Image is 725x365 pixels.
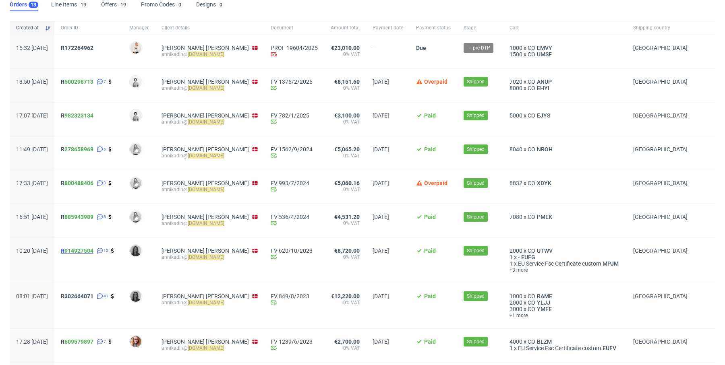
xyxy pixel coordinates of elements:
[467,146,485,153] span: Shipped
[373,180,389,186] span: [DATE]
[510,254,513,260] span: 1
[334,214,360,220] span: €4,531.20
[95,146,106,153] a: 5
[535,214,554,220] span: PMEK
[510,78,522,85] span: 7020
[271,112,318,119] a: FV 782/1/2025
[510,267,620,273] a: +3 more
[130,211,141,223] img: Dominika Herszel
[633,293,688,299] span: [GEOGRAPHIC_DATA]
[535,299,552,306] a: YLJJ
[130,291,141,302] img: Mª Alicia Marín Pino
[162,153,258,159] div: annikadlh@
[104,247,108,254] span: 15
[633,214,688,220] span: [GEOGRAPHIC_DATA]
[188,254,224,260] mark: [DOMAIN_NAME]
[528,78,535,85] span: CO
[528,180,535,186] span: CO
[373,78,389,85] span: [DATE]
[510,45,620,51] div: x
[162,25,258,31] span: Client details
[16,78,48,85] span: 13:50 [DATE]
[373,45,403,59] span: -
[162,293,249,299] a: [PERSON_NAME] [PERSON_NAME]
[510,312,620,319] span: +1 more
[373,112,389,119] span: [DATE]
[64,214,93,220] a: 885943989
[61,146,95,153] a: R278658969
[510,306,522,312] span: 3000
[601,260,620,267] a: MPJM
[510,306,620,312] div: x
[633,25,688,31] span: Shipping country
[510,214,522,220] span: 7080
[162,85,258,91] div: annikadlh@
[188,300,224,305] mark: [DOMAIN_NAME]
[162,78,249,85] a: [PERSON_NAME] [PERSON_NAME]
[130,245,141,256] img: Mª Alicia Marín Pino
[535,85,551,91] a: EHYI
[518,345,601,351] span: EU Service Fsc Certificate custom
[271,45,318,51] a: PROF 19604/2025
[16,112,48,119] span: 17:07 [DATE]
[510,345,620,351] div: x
[95,247,108,254] a: 15
[528,293,535,299] span: CO
[334,180,360,186] span: €5,060.16
[162,338,249,345] a: [PERSON_NAME] [PERSON_NAME]
[424,247,436,254] span: Paid
[510,51,620,58] div: x
[331,119,360,125] span: 0% VAT
[535,338,553,345] a: BLZM
[61,45,95,51] a: R172264962
[61,112,93,119] span: R
[188,345,224,351] mark: [DOMAIN_NAME]
[271,214,318,220] a: FV 536/4/2024
[331,254,360,260] span: 0% VAT
[64,78,93,85] a: 500298713
[61,180,93,186] span: R
[16,338,48,345] span: 17:28 [DATE]
[61,214,95,220] a: R885943989
[528,45,535,51] span: CO
[467,44,490,52] span: → pre-DTP
[467,179,485,187] span: Shipped
[162,247,249,254] a: [PERSON_NAME] [PERSON_NAME]
[162,180,249,186] a: [PERSON_NAME] [PERSON_NAME]
[31,2,36,8] div: 13
[424,180,447,186] span: Overpaid
[130,42,141,54] img: Mari Fok
[510,146,522,153] span: 8040
[162,119,258,125] div: annikadlh@
[104,214,106,220] span: 8
[95,78,106,85] a: 7
[528,214,535,220] span: CO
[162,345,258,351] div: annikadlh@
[424,112,436,119] span: Paid
[188,52,224,57] mark: [DOMAIN_NAME]
[61,25,116,31] span: Order ID
[535,247,554,254] a: UTWV
[64,112,93,119] a: 982323134
[130,144,141,155] img: Dominika Herszel
[331,299,360,306] span: 0% VAT
[130,76,141,87] img: Dudek Mariola
[520,254,537,260] a: EUFG
[633,112,688,119] span: [GEOGRAPHIC_DATA]
[528,112,535,119] span: CO
[528,85,535,91] span: CO
[510,112,620,119] div: x
[61,78,95,85] a: R500298713
[633,247,688,254] span: [GEOGRAPHIC_DATA]
[61,293,95,299] a: R302664071
[373,25,403,31] span: Payment date
[510,260,620,267] div: x
[61,338,95,345] a: R609579897
[424,338,436,345] span: Paid
[120,2,126,8] div: 19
